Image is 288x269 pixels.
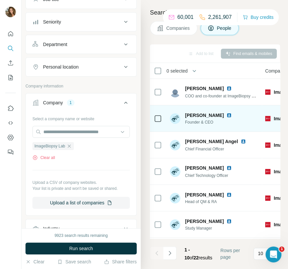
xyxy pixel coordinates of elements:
h4: Search [150,8,280,17]
button: Share filters [104,258,137,265]
img: LinkedIn logo [226,192,232,197]
div: Department [43,41,67,48]
img: Avatar [170,140,180,150]
iframe: Intercom live chat [265,246,281,262]
img: LinkedIn logo [226,86,232,91]
p: 60,001 [177,13,194,21]
button: Navigate to next page [163,246,176,260]
button: Department [26,36,136,52]
p: Company information [25,83,137,89]
div: Company [43,99,63,106]
button: Upload a list of companies [32,197,130,209]
div: Select a company name or website [32,113,130,122]
span: COO and co-founder at ImageBiopsy Lab [185,93,258,98]
img: LinkedIn logo [226,219,232,224]
span: of [190,255,194,260]
button: Buy credits [243,13,273,22]
button: Seniority [26,14,136,30]
img: Avatar [170,219,180,230]
button: Save search [57,258,91,265]
img: Avatar [170,113,180,124]
img: Avatar [170,166,180,177]
img: Avatar [170,87,180,97]
span: [PERSON_NAME] [185,112,224,119]
p: Upload a CSV of company websites. [32,180,130,186]
img: LinkedIn logo [226,165,232,171]
div: Industry [43,225,60,232]
span: 22 [193,255,199,260]
span: People [217,25,232,31]
span: Rows per page [220,247,248,260]
img: Logo of ImageBiopsy Lab [265,142,270,148]
img: Logo of ImageBiopsy Lab [265,89,270,95]
img: Logo of ImageBiopsy Lab [265,116,270,121]
div: Seniority [43,19,61,25]
button: Feedback [5,146,16,158]
button: Dashboard [5,132,16,143]
span: Study Manager [185,225,234,231]
button: My lists [5,72,16,83]
button: Clear [25,258,44,265]
div: 1 [67,100,74,106]
p: 2,261,907 [208,13,232,21]
button: Quick start [5,28,16,40]
span: [PERSON_NAME] [185,165,224,171]
button: Company1 [26,95,136,113]
img: Logo of ImageBiopsy Lab [265,169,270,174]
span: Chief Financial Officer [185,147,224,151]
span: [PERSON_NAME] [185,85,224,92]
span: Head of QM & RA [185,199,234,205]
img: LinkedIn logo [241,139,246,144]
span: results [184,247,212,260]
div: 9923 search results remaining [55,233,108,239]
span: ImageBiopsy Lab [34,143,65,149]
img: LinkedIn logo [226,113,232,118]
span: Companies [166,25,190,31]
div: Personal location [43,64,78,70]
button: Run search [25,242,137,254]
img: Logo of ImageBiopsy Lab [265,195,270,201]
img: Avatar [5,7,16,17]
p: Your list is private and won't be saved or shared. [32,186,130,191]
span: 0 selected [167,68,188,74]
p: 10 [258,250,263,257]
span: Company [265,68,285,74]
span: [PERSON_NAME] [185,219,224,224]
button: Search [5,42,16,54]
span: [PERSON_NAME] Angel [185,138,238,145]
button: Use Surfe API [5,117,16,129]
span: Run search [69,245,93,252]
span: Chief Technology Officer [185,173,228,178]
img: Avatar [170,193,180,203]
span: 1 [279,246,284,252]
button: Clear all [32,155,55,161]
button: Enrich CSV [5,57,16,69]
span: Founder & CEO [185,119,234,125]
span: [PERSON_NAME] [185,191,224,198]
img: Logo of ImageBiopsy Lab [265,222,270,227]
button: Industry [26,221,136,237]
span: 1 - 10 [184,247,190,260]
button: Use Surfe on LinkedIn [5,102,16,114]
button: Personal location [26,59,136,75]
